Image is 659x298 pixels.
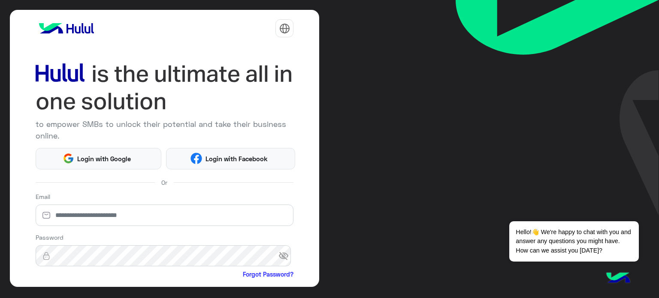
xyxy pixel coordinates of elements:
[36,20,97,37] img: logo
[166,148,295,169] button: Login with Facebook
[36,192,50,201] label: Email
[63,153,74,164] img: Google
[161,178,167,187] span: Or
[243,270,293,279] a: Forgot Password?
[74,154,134,164] span: Login with Google
[190,153,202,164] img: Facebook
[36,60,294,115] img: hululLoginTitle_EN.svg
[36,148,161,169] button: Login with Google
[202,154,271,164] span: Login with Facebook
[36,252,57,260] img: lock
[36,211,57,220] img: email
[509,221,638,262] span: Hello!👋 We're happy to chat with you and answer any questions you might have. How can we assist y...
[36,233,63,242] label: Password
[603,264,633,294] img: hulul-logo.png
[278,248,294,264] span: visibility_off
[36,118,294,141] p: to empower SMBs to unlock their potential and take their business online.
[279,23,290,34] img: tab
